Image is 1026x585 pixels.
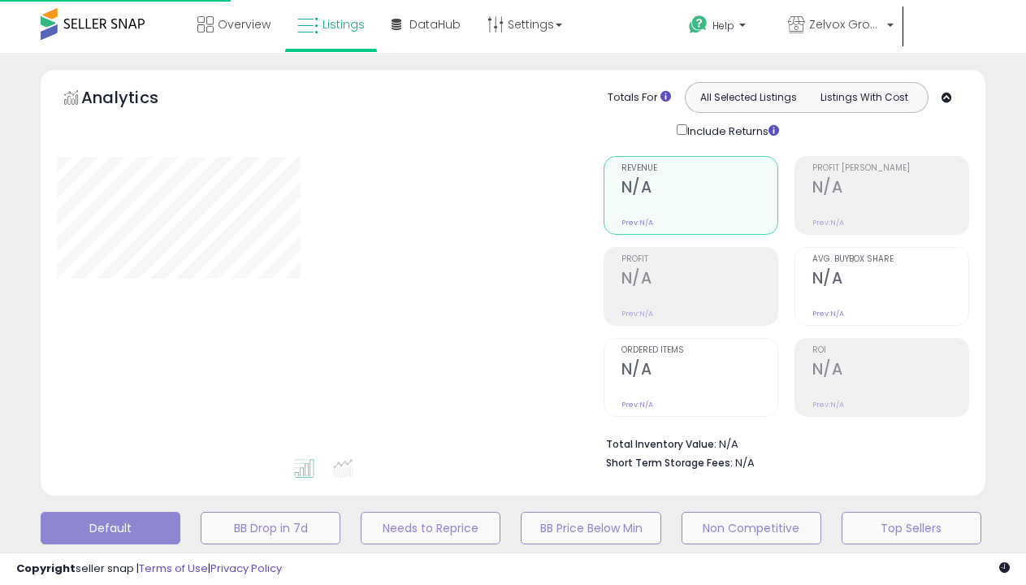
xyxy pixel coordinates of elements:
span: Profit [621,255,777,264]
span: Overview [218,16,271,32]
b: Total Inventory Value: [606,437,716,451]
span: N/A [735,455,755,470]
h2: N/A [812,269,968,291]
button: All Selected Listings [690,87,807,108]
span: Revenue [621,164,777,173]
a: Help [676,2,773,53]
strong: Copyright [16,561,76,576]
button: Non Competitive [682,512,821,544]
li: N/A [606,433,957,453]
h2: N/A [812,360,968,382]
button: Default [41,512,180,544]
i: Get Help [688,15,708,35]
small: Prev: N/A [812,309,844,318]
span: DataHub [409,16,461,32]
button: BB Price Below Min [521,512,660,544]
button: BB Drop in 7d [201,512,340,544]
small: Prev: N/A [621,218,653,227]
span: ROI [812,346,968,355]
b: Short Term Storage Fees: [606,456,733,470]
span: Profit [PERSON_NAME] [812,164,968,173]
div: seller snap | | [16,561,282,577]
button: Listings With Cost [806,87,923,108]
div: Include Returns [665,121,799,140]
h2: N/A [621,269,777,291]
h5: Analytics [81,86,190,113]
a: Privacy Policy [210,561,282,576]
button: Needs to Reprice [361,512,500,544]
span: Ordered Items [621,346,777,355]
span: Avg. Buybox Share [812,255,968,264]
small: Prev: N/A [812,218,844,227]
small: Prev: N/A [621,400,653,409]
h2: N/A [812,178,968,200]
small: Prev: N/A [621,309,653,318]
small: Prev: N/A [812,400,844,409]
div: Totals For [608,90,671,106]
h2: N/A [621,178,777,200]
a: Terms of Use [139,561,208,576]
span: Listings [323,16,365,32]
button: Top Sellers [842,512,981,544]
span: Zelvox Group LLC [809,16,882,32]
span: Help [712,19,734,32]
h2: N/A [621,360,777,382]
